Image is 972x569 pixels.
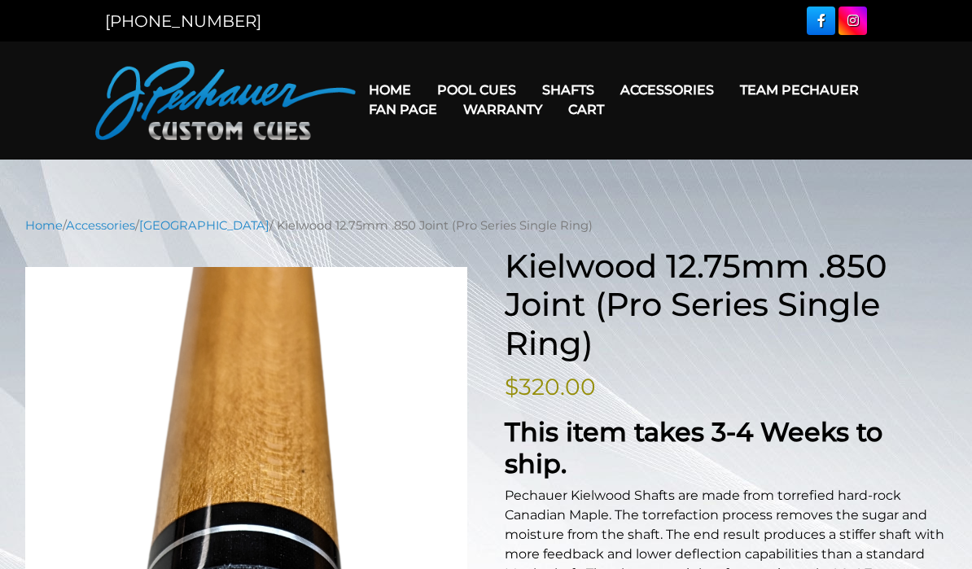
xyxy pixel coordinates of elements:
a: Shafts [529,69,607,111]
a: Home [356,69,424,111]
a: Pool Cues [424,69,529,111]
a: Team Pechauer [727,69,872,111]
h1: Kielwood 12.75mm .850 Joint (Pro Series Single Ring) [505,247,947,364]
a: Home [25,218,63,233]
strong: This item takes 3-4 Weeks to ship. [505,416,882,479]
a: Fan Page [356,89,450,130]
a: Cart [555,89,617,130]
a: [PHONE_NUMBER] [105,11,261,31]
a: Accessories [607,69,727,111]
a: [GEOGRAPHIC_DATA] [139,218,269,233]
a: Warranty [450,89,555,130]
img: Pechauer Custom Cues [95,61,356,140]
bdi: 320.00 [505,373,596,400]
a: Accessories [66,218,135,233]
nav: Breadcrumb [25,217,947,234]
span: $ [505,373,519,400]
